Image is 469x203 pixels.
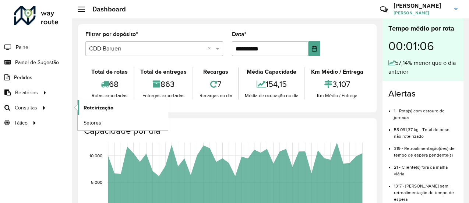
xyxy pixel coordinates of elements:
[394,121,458,140] li: 55.031,37 kg - Total de peso não roteirizado
[136,76,191,92] div: 863
[394,102,458,121] li: 1 - Rota(s) com estouro de jornada
[232,30,247,39] label: Data
[136,67,191,76] div: Total de entregas
[241,67,303,76] div: Média Capacidade
[15,89,38,97] span: Relatórios
[85,5,126,13] h2: Dashboard
[241,92,303,99] div: Média de ocupação no dia
[388,88,458,99] h4: Alertas
[388,59,458,76] div: 57,14% menor que o dia anterior
[87,67,132,76] div: Total de rotas
[307,92,367,99] div: Km Médio / Entrega
[308,41,320,56] button: Choose Date
[195,67,236,76] div: Recargas
[78,115,168,130] a: Setores
[15,104,37,112] span: Consultas
[84,126,369,136] h4: Capacidade por dia
[394,158,458,177] li: 21 - Cliente(s) fora da malha viária
[376,1,392,17] a: Contato Rápido
[241,76,303,92] div: 154,15
[195,92,236,99] div: Recargas no dia
[85,30,138,39] label: Filtrar por depósito
[91,180,102,185] text: 5,000
[394,10,449,16] span: [PERSON_NAME]
[208,44,214,53] span: Clear all
[14,119,28,127] span: Tático
[15,59,59,66] span: Painel de Sugestão
[388,34,458,59] div: 00:01:06
[89,153,102,158] text: 10,000
[394,2,449,9] h3: [PERSON_NAME]
[307,76,367,92] div: 3,107
[14,74,32,81] span: Pedidos
[84,119,101,127] span: Setores
[87,76,132,92] div: 68
[388,24,458,34] div: Tempo médio por rota
[84,104,113,112] span: Roteirização
[307,67,367,76] div: Km Médio / Entrega
[394,177,458,203] li: 1317 - [PERSON_NAME] sem retroalimentação de tempo de espera
[195,76,236,92] div: 7
[78,100,168,115] a: Roteirização
[136,92,191,99] div: Entregas exportadas
[394,140,458,158] li: 319 - Retroalimentação(ões) de tempo de espera pendente(s)
[87,92,132,99] div: Rotas exportadas
[16,43,29,51] span: Painel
